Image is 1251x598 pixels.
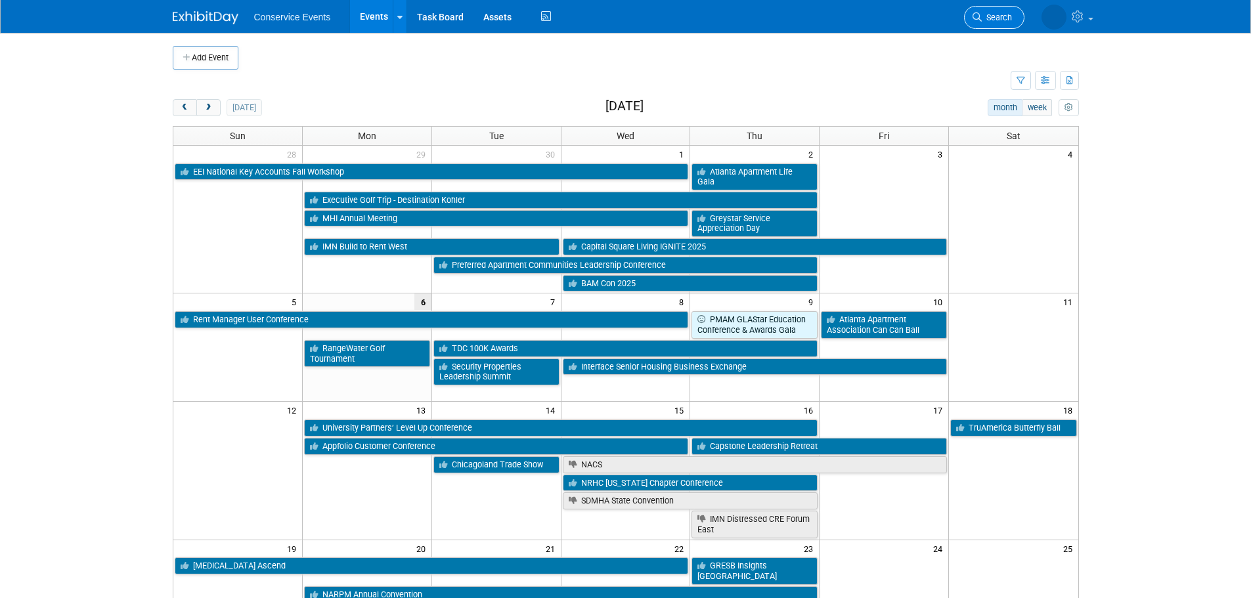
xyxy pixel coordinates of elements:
a: Search [964,6,1024,29]
img: ExhibitDay [173,11,238,24]
a: University Partners’ Level Up Conference [304,419,818,437]
span: 21 [544,540,561,557]
a: Atlanta Apartment Association Can Can Ball [821,311,947,338]
a: Rent Manager User Conference [175,311,689,328]
span: Sun [230,131,246,141]
span: 17 [932,402,948,418]
span: 18 [1062,402,1078,418]
a: MHI Annual Meeting [304,210,689,227]
span: Conservice Events [254,12,331,22]
span: 15 [673,402,690,418]
a: Appfolio Customer Conference [304,438,689,455]
span: Sat [1007,131,1021,141]
a: RangeWater Golf Tournament [304,340,430,367]
span: Mon [358,131,376,141]
span: 12 [286,402,302,418]
a: Atlanta Apartment Life Gala [691,163,818,190]
span: 16 [802,402,819,418]
a: GRESB Insights [GEOGRAPHIC_DATA] [691,557,818,584]
button: Add Event [173,46,238,70]
a: IMN Distressed CRE Forum East [691,511,818,538]
img: Abby Reaves [1042,5,1066,30]
span: 24 [932,540,948,557]
a: TDC 100K Awards [433,340,818,357]
span: 6 [414,293,431,310]
button: [DATE] [227,99,261,116]
span: 7 [549,293,561,310]
a: NACS [563,456,948,473]
span: 19 [286,540,302,557]
a: TruAmerica Butterfly Ball [950,419,1076,437]
span: 2 [807,146,819,162]
span: Thu [747,131,762,141]
a: Greystar Service Appreciation Day [691,210,818,237]
i: Personalize Calendar [1064,104,1073,112]
a: PMAM GLAStar Education Conference & Awards Gala [691,311,818,338]
span: 9 [807,293,819,310]
a: SDMHA State Convention [563,492,818,509]
span: 10 [932,293,948,310]
a: Executive Golf Trip - Destination Kohler [304,192,818,209]
a: IMN Build to Rent West [304,238,560,255]
button: prev [173,99,197,116]
span: Fri [879,131,889,141]
span: 11 [1062,293,1078,310]
a: BAM Con 2025 [563,275,818,292]
a: NRHC [US_STATE] Chapter Conference [563,475,818,492]
a: Interface Senior Housing Business Exchange [563,358,948,375]
span: 28 [286,146,302,162]
span: Wed [617,131,634,141]
a: Chicagoland Trade Show [433,456,560,473]
a: Capstone Leadership Retreat [691,438,947,455]
a: [MEDICAL_DATA] Ascend [175,557,689,574]
span: 5 [290,293,302,310]
a: Capital Square Living IGNITE 2025 [563,238,948,255]
span: 29 [415,146,431,162]
button: week [1022,99,1052,116]
span: 3 [936,146,948,162]
span: Tue [489,131,504,141]
span: 1 [678,146,690,162]
span: 25 [1062,540,1078,557]
span: 14 [544,402,561,418]
span: 20 [415,540,431,557]
span: 23 [802,540,819,557]
span: 22 [673,540,690,557]
span: 8 [678,293,690,310]
span: Search [982,12,1012,22]
span: 4 [1066,146,1078,162]
button: month [988,99,1022,116]
span: 30 [544,146,561,162]
span: 13 [415,402,431,418]
a: Preferred Apartment Communities Leadership Conference [433,257,818,274]
button: next [196,99,221,116]
h2: [DATE] [605,99,644,114]
a: Security Properties Leadership Summit [433,358,560,385]
button: myCustomButton [1059,99,1078,116]
a: EEI National Key Accounts Fall Workshop [175,163,689,181]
